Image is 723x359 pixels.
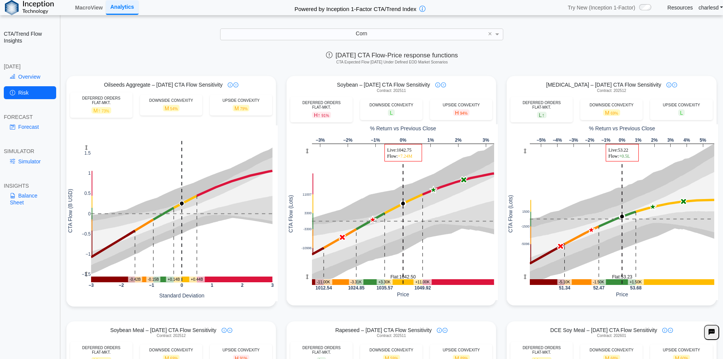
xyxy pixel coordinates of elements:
[4,189,56,209] a: Balance Sheet
[326,52,458,59] span: [DATE] CTA Flow-Price response functions
[568,4,635,11] span: Try New (Inception 1-Factor)
[4,114,56,120] div: FORECAST
[4,30,56,44] h2: CTA/Trend Flow Insights
[64,60,720,65] h5: CTA Expected Flow [DATE] Under Defined EOD Market Scenarios
[4,155,56,168] a: Simulator
[699,4,723,11] a: charlesd
[4,70,56,83] a: Overview
[356,30,367,36] span: Corn
[4,86,56,99] a: Risk
[668,4,693,11] a: Resources
[72,1,106,14] a: MacroView
[4,63,56,70] div: [DATE]
[488,30,492,37] span: ×
[291,2,419,13] h2: Powered by Inception 1-Factor CTA/Trend Index
[4,182,56,189] div: INSIGHTS
[106,0,139,14] a: Analytics
[4,120,56,133] a: Forecast
[4,148,56,155] div: SIMULATOR
[487,29,493,40] span: Clear value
